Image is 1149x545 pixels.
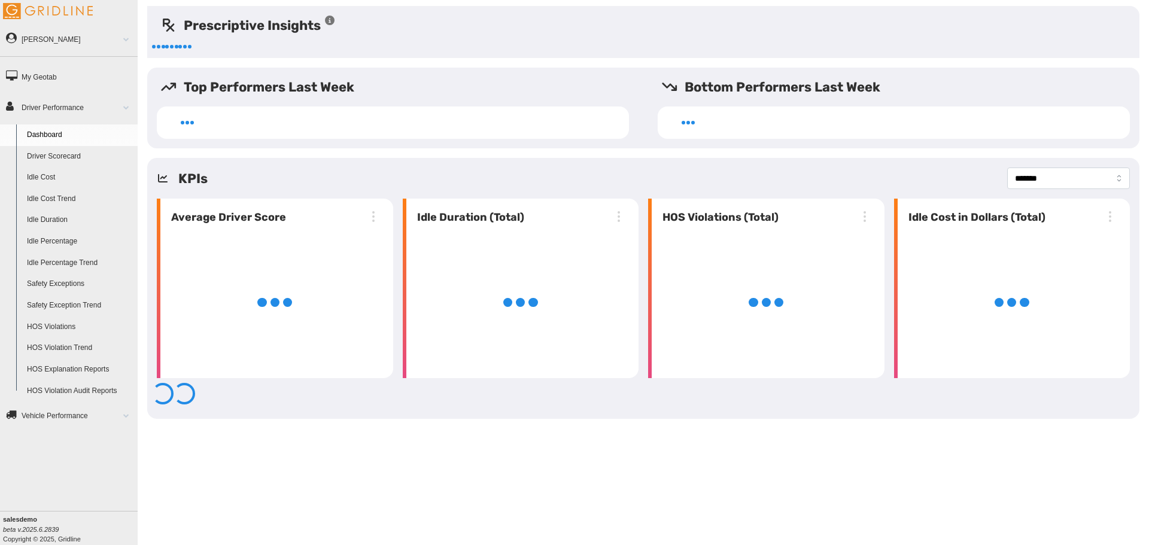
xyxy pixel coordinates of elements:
[22,252,138,274] a: Idle Percentage Trend
[22,380,138,402] a: HOS Violation Audit Reports
[22,188,138,210] a: Idle Cost Trend
[22,124,138,146] a: Dashboard
[22,273,138,295] a: Safety Exceptions
[22,295,138,316] a: Safety Exception Trend
[658,209,779,226] h6: HOS Violations (Total)
[178,169,208,188] h5: KPIs
[22,359,138,380] a: HOS Explanation Reports
[3,3,93,19] img: Gridline
[22,146,138,168] a: Driver Scorecard
[3,514,138,544] div: Copyright © 2025, Gridline
[160,77,639,97] h5: Top Performers Last Week
[166,209,286,226] h6: Average Driver Score
[3,516,37,523] b: salesdemo
[22,209,138,231] a: Idle Duration
[412,209,524,226] h6: Idle Duration (Total)
[22,231,138,252] a: Idle Percentage
[661,77,1139,97] h5: Bottom Performers Last Week
[22,316,138,338] a: HOS Violations
[22,337,138,359] a: HOS Violation Trend
[22,167,138,188] a: Idle Cost
[3,526,59,533] i: beta v.2025.6.2839
[904,209,1045,226] h6: Idle Cost in Dollars (Total)
[160,16,336,35] h5: Prescriptive Insights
